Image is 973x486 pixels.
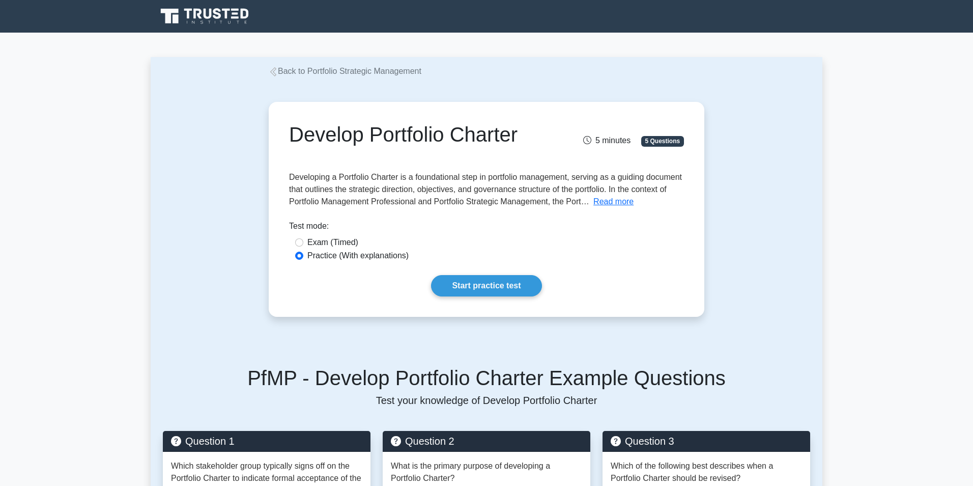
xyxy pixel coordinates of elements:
p: What is the primary purpose of developing a Portfolio Charter? [391,460,582,484]
a: Back to Portfolio Strategic Management [269,67,421,75]
label: Exam (Timed) [307,236,358,249]
h5: Question 3 [611,435,802,447]
span: 5 Questions [641,136,684,146]
h5: PfMP - Develop Portfolio Charter Example Questions [163,366,810,390]
h1: Develop Portfolio Charter [289,122,548,147]
button: Read more [593,196,634,208]
p: Which of the following best describes when a Portfolio Charter should be revised? [611,460,802,484]
h5: Question 1 [171,435,362,447]
span: Developing a Portfolio Charter is a foundational step in portfolio management, serving as a guidi... [289,173,682,206]
h5: Question 2 [391,435,582,447]
label: Practice (With explanations) [307,250,409,262]
p: Test your knowledge of Develop Portfolio Charter [163,394,810,407]
div: Test mode: [289,220,684,236]
a: Start practice test [431,275,541,296]
span: 5 minutes [583,136,631,145]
